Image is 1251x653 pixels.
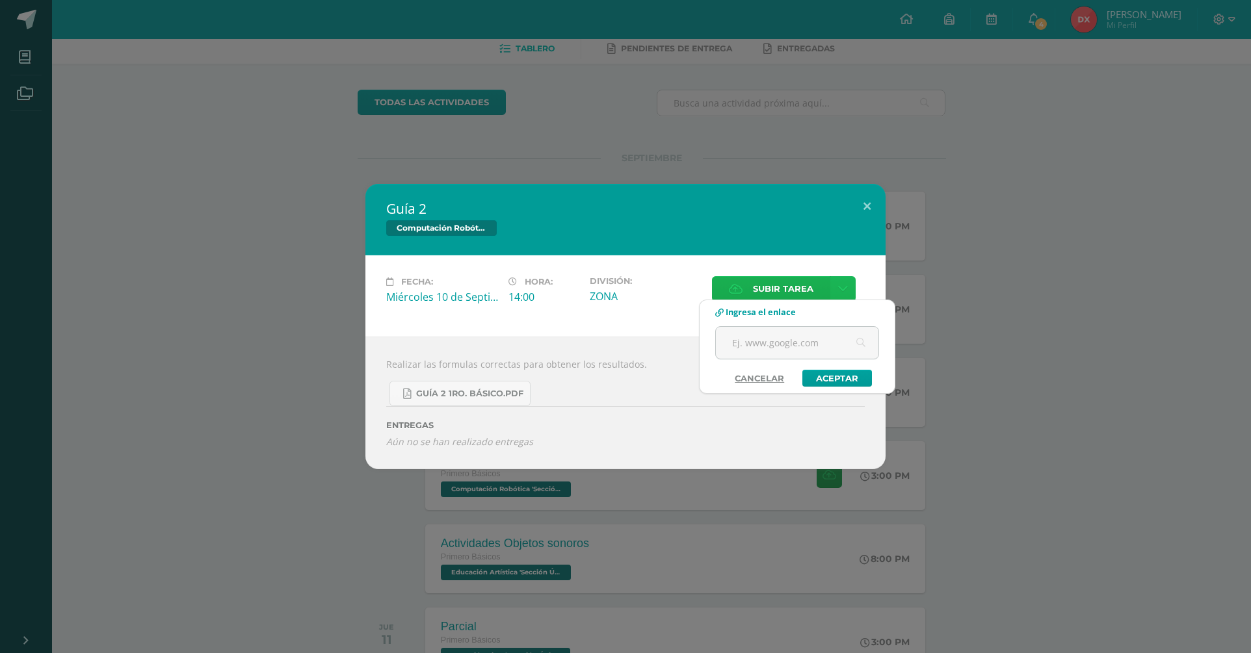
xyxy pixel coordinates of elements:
[849,184,886,228] button: Close (Esc)
[722,370,797,387] a: Cancelar
[401,277,433,287] span: Fecha:
[590,289,702,303] div: ZONA
[386,220,497,236] span: Computación Robótica
[525,277,553,287] span: Hora:
[386,199,865,218] h2: Guía 2
[726,306,796,318] span: Ingresa el enlace
[386,290,498,304] div: Miércoles 10 de Septiembre
[590,276,702,286] label: División:
[716,327,878,359] input: Ej. www.google.com
[508,290,579,304] div: 14:00
[386,420,865,430] label: ENTREGAS
[416,389,523,399] span: Guía 2 1ro. Básico.pdf
[753,277,813,301] span: Subir tarea
[386,435,865,448] i: Aún no se han realizado entregas
[389,381,531,406] a: Guía 2 1ro. Básico.pdf
[365,337,886,468] div: Realizar las formulas correctas para obtener los resultados.
[802,370,872,387] a: Aceptar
